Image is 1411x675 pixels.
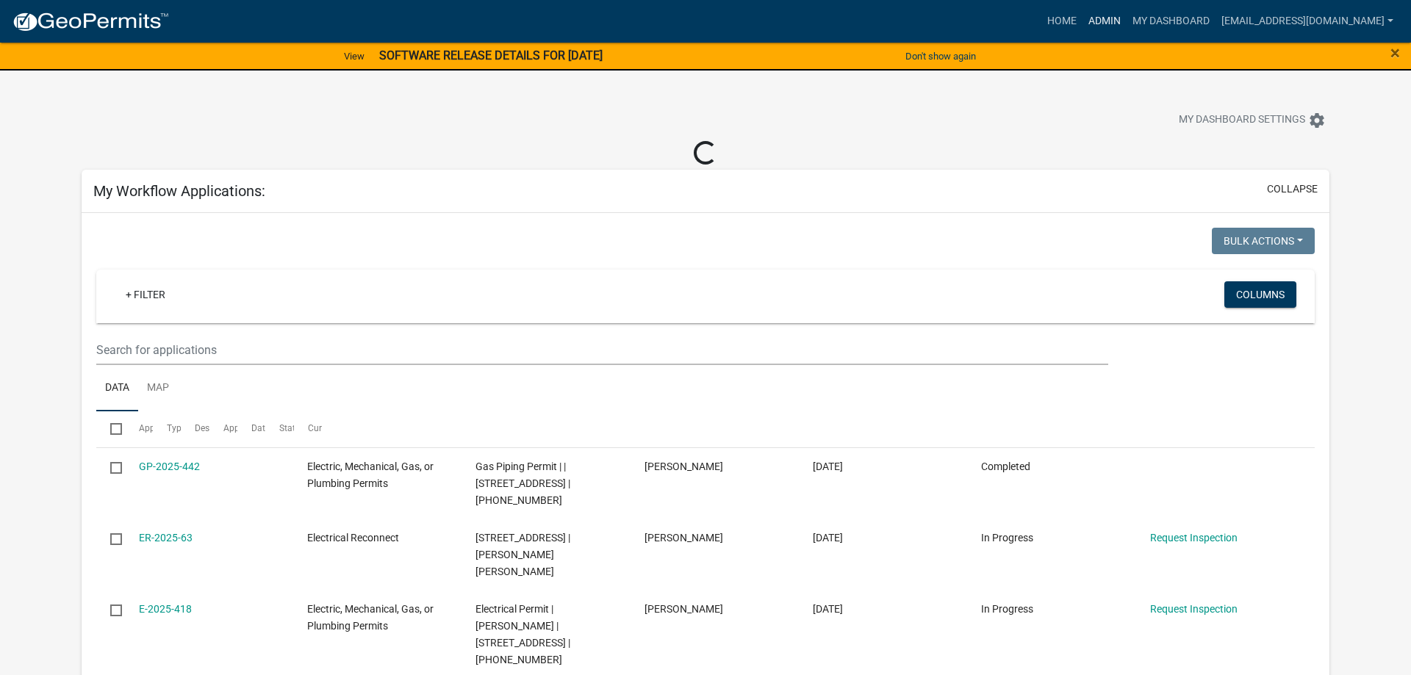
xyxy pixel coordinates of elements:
[307,532,399,544] span: Electrical Reconnect
[167,423,186,433] span: Type
[96,411,124,447] datatable-header-cell: Select
[124,411,152,447] datatable-header-cell: Application Number
[195,423,240,433] span: Description
[1150,532,1238,544] a: Request Inspection
[981,461,1030,472] span: Completed
[1308,112,1326,129] i: settings
[1150,603,1238,615] a: Request Inspection
[645,532,723,544] span: Runda Morton
[981,532,1033,544] span: In Progress
[139,603,192,615] a: E-2025-418
[251,423,303,433] span: Date Created
[813,532,843,544] span: 09/10/2025
[308,423,369,433] span: Current Activity
[139,423,219,433] span: Application Number
[307,603,434,632] span: Electric, Mechanical, Gas, or Plumbing Permits
[96,365,138,412] a: Data
[138,365,178,412] a: Map
[1390,44,1400,62] button: Close
[1127,7,1216,35] a: My Dashboard
[279,423,305,433] span: Status
[93,182,265,200] h5: My Workflow Applications:
[307,461,434,489] span: Electric, Mechanical, Gas, or Plumbing Permits
[223,423,262,433] span: Applicant
[139,461,200,472] a: GP-2025-442
[900,44,982,68] button: Don't show again
[981,603,1033,615] span: In Progress
[645,461,723,472] span: Runda Morton
[294,411,322,447] datatable-header-cell: Current Activity
[1390,43,1400,63] span: ×
[475,461,570,506] span: Gas Piping Permit | | 307 MILL ST | 122-06-01-009
[265,411,293,447] datatable-header-cell: Status
[813,603,843,615] span: 09/02/2025
[153,411,181,447] datatable-header-cell: Type
[1083,7,1127,35] a: Admin
[114,281,177,308] a: + Filter
[1179,112,1305,129] span: My Dashboard Settings
[813,461,843,472] span: 09/10/2025
[96,335,1108,365] input: Search for applications
[338,44,370,68] a: View
[237,411,265,447] datatable-header-cell: Date Created
[645,603,723,615] span: Runda Morton
[1041,7,1083,35] a: Home
[1167,106,1338,134] button: My Dashboard Settingssettings
[209,411,237,447] datatable-header-cell: Applicant
[181,411,209,447] datatable-header-cell: Description
[1216,7,1399,35] a: [EMAIL_ADDRESS][DOMAIN_NAME]
[475,603,570,665] span: Electrical Permit | LEILA DAVIS | 152 SMYRNA CEMETERY RD | 075-00-00-038
[1267,181,1318,197] button: collapse
[1212,228,1315,254] button: Bulk Actions
[379,48,603,62] strong: SOFTWARE RELEASE DETAILS FOR [DATE]
[1224,281,1296,308] button: Columns
[139,532,193,544] a: ER-2025-63
[475,532,570,577] span: 1205 MAIN ST N | MILLER NANCY LEE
